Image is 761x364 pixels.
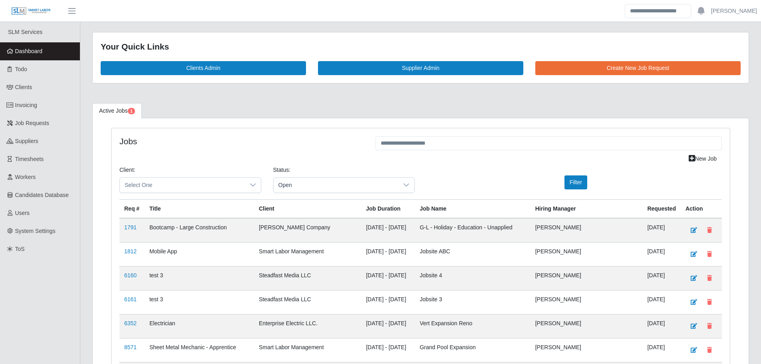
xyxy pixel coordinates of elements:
td: [DATE] [642,338,681,362]
a: [PERSON_NAME] [711,7,757,15]
span: Dashboard [15,48,43,54]
span: Open [274,178,399,193]
td: Vert Expansion Reno [415,314,531,338]
td: [DATE] [642,266,681,290]
td: G-L - Holiday - Education - Unapplied [415,218,531,243]
td: test 3 [145,290,254,314]
span: Candidates Database [15,192,69,198]
td: Enterprise Electric LLC. [254,314,361,338]
a: Clients Admin [101,61,306,75]
img: SLM Logo [11,7,51,16]
th: Title [145,199,254,218]
td: Jobsite ABC [415,242,531,266]
a: New Job [684,152,722,166]
span: ToS [15,246,25,252]
td: Sheet Metal Mechanic - Apprentice [145,338,254,362]
td: [DATE] - [DATE] [361,218,415,243]
th: Hiring Manager [531,199,643,218]
td: Smart Labor Management [254,338,361,362]
label: Client: [119,166,135,174]
a: 1812 [124,248,137,255]
td: [PERSON_NAME] [531,314,643,338]
a: Supplier Admin [318,61,523,75]
td: [DATE] [642,290,681,314]
th: Requested [642,199,681,218]
a: 6352 [124,320,137,326]
span: Users [15,210,30,216]
th: Job Name [415,199,531,218]
span: SLM Services [8,29,42,35]
span: Invoicing [15,102,37,108]
th: Client [254,199,361,218]
th: Req # [119,199,145,218]
td: Jobsite 3 [415,290,531,314]
td: [PERSON_NAME] [531,242,643,266]
td: Smart Labor Management [254,242,361,266]
td: [DATE] - [DATE] [361,338,415,362]
td: [PERSON_NAME] Company [254,218,361,243]
td: Bootcamp - Large Construction [145,218,254,243]
td: Grand Pool Expansion [415,338,531,362]
span: Timesheets [15,156,44,162]
span: Suppliers [15,138,38,144]
span: Workers [15,174,36,180]
td: [PERSON_NAME] [531,218,643,243]
td: [DATE] - [DATE] [361,314,415,338]
td: [DATE] - [DATE] [361,290,415,314]
a: 6161 [124,296,137,302]
td: Steadfast Media LLC [254,290,361,314]
td: Electrician [145,314,254,338]
span: Pending Jobs [128,108,135,114]
a: Active Jobs [92,103,142,119]
button: Filter [564,175,587,189]
td: Steadfast Media LLC [254,266,361,290]
label: Status: [273,166,291,174]
td: [PERSON_NAME] [531,290,643,314]
a: Create New Job Request [535,61,741,75]
span: Select One [120,178,245,193]
td: [DATE] - [DATE] [361,266,415,290]
td: Mobile App [145,242,254,266]
th: Action [681,199,722,218]
a: 1791 [124,224,137,231]
td: [DATE] [642,242,681,266]
span: Clients [15,84,32,90]
td: [DATE] [642,218,681,243]
div: Your Quick Links [101,40,741,53]
td: [PERSON_NAME] [531,338,643,362]
th: Job Duration [361,199,415,218]
span: Todo [15,66,27,72]
td: test 3 [145,266,254,290]
h4: Jobs [119,136,364,146]
span: Job Requests [15,120,50,126]
span: System Settings [15,228,56,234]
td: [PERSON_NAME] [531,266,643,290]
td: Jobsite 4 [415,266,531,290]
a: 8571 [124,344,137,350]
a: 6160 [124,272,137,278]
input: Search [625,4,691,18]
td: [DATE] [642,314,681,338]
td: [DATE] - [DATE] [361,242,415,266]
